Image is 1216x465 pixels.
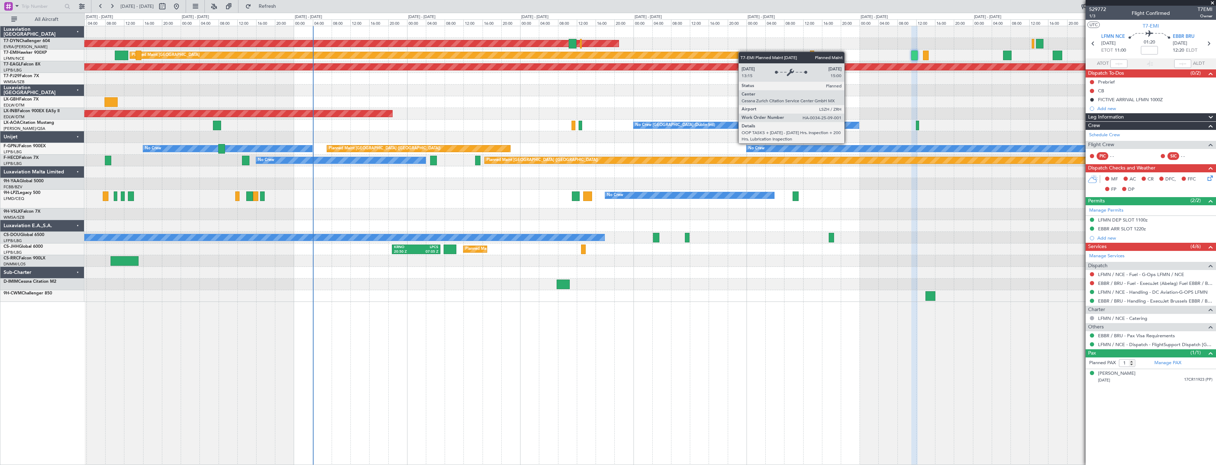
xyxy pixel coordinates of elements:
[4,97,19,102] span: LX-GBH
[408,14,435,20] div: [DATE] - [DATE]
[4,39,50,43] a: T7-DYNChallenger 604
[1097,60,1109,67] span: ATOT
[1198,13,1212,19] span: Owner
[614,19,633,26] div: 20:00
[332,19,350,26] div: 08:00
[1188,176,1196,183] span: FFC
[4,109,60,113] a: LX-INBFalcon 900EX EASy II
[1098,217,1148,223] div: LFMN DEP SLOT 1100z
[388,19,407,26] div: 20:00
[1089,207,1124,214] a: Manage Permits
[822,19,841,26] div: 16:00
[416,249,438,254] div: 07:05 Z
[1173,47,1184,54] span: 12:20
[1167,152,1179,160] div: SIC
[635,14,662,20] div: [DATE] - [DATE]
[973,19,992,26] div: 00:00
[1098,97,1163,103] div: FICTIVE ARRIVAL LFMN 1000Z
[1101,40,1116,47] span: [DATE]
[350,19,369,26] div: 12:00
[313,19,332,26] div: 04:00
[4,233,20,237] span: CS-DOU
[1088,306,1105,314] span: Charter
[974,14,1001,20] div: [DATE] - [DATE]
[1190,349,1201,356] span: (1/1)
[4,238,22,243] a: LFPB/LBG
[463,19,482,26] div: 12:00
[897,19,916,26] div: 08:00
[486,155,598,166] div: Planned Maint [GEOGRAPHIC_DATA] ([GEOGRAPHIC_DATA])
[394,249,416,254] div: 20:50 Z
[916,19,935,26] div: 12:00
[295,14,322,20] div: [DATE] - [DATE]
[1089,253,1125,260] a: Manage Services
[4,179,19,183] span: 9H-YAA
[237,19,256,26] div: 12:00
[577,19,596,26] div: 12:00
[4,126,45,131] a: [PERSON_NAME]/QSA
[1098,226,1146,232] div: EBBR ARR SLOT 1220z
[4,256,19,260] span: CS-RRC
[652,19,671,26] div: 04:00
[242,1,285,12] button: Refresh
[1098,315,1147,321] a: LFMN / NCE - Catering
[1190,243,1201,250] span: (4/6)
[329,143,440,154] div: Planned Maint [GEOGRAPHIC_DATA] ([GEOGRAPHIC_DATA])
[1088,243,1107,251] span: Services
[1098,298,1212,304] a: EBBR / BRU - Handling - ExecuJet Brussels EBBR / BRU
[416,245,438,250] div: LPCS
[1111,186,1116,193] span: FP
[1097,235,1212,241] div: Add new
[1088,262,1108,270] span: Dispatch
[4,256,45,260] a: CS-RRCFalcon 900LX
[369,19,388,26] div: 16:00
[501,19,520,26] div: 20:00
[1193,60,1205,67] span: ALDT
[4,79,24,85] a: WMSA/SZB
[294,19,313,26] div: 00:00
[748,14,775,20] div: [DATE] - [DATE]
[1098,271,1184,277] a: LFMN / NCE - Fuel - G-Ops LFMN / NCE
[841,19,860,26] div: 20:00
[4,103,24,108] a: EDLW/DTM
[483,19,501,26] div: 16:00
[748,143,765,154] div: No Crew
[607,190,623,201] div: No Crew
[4,209,21,214] span: 9H-VSLK
[145,143,161,154] div: No Crew
[4,161,22,166] a: LFPB/LBG
[162,19,181,26] div: 20:00
[4,51,17,55] span: T7-EMI
[1101,47,1113,54] span: ETOT
[1098,378,1110,383] span: [DATE]
[4,51,47,55] a: T7-EMIHawker 900XP
[1088,122,1100,130] span: Crew
[747,19,765,26] div: 00:00
[4,191,40,195] a: 9H-LPZLegacy 500
[1115,47,1126,54] span: 11:00
[394,245,416,250] div: KRNO
[1097,152,1108,160] div: PIC
[4,191,18,195] span: 9H-LPZ
[4,114,24,120] a: EDLW/DTM
[728,19,747,26] div: 20:00
[520,19,539,26] div: 00:00
[671,19,690,26] div: 08:00
[1010,19,1029,26] div: 08:00
[22,1,62,12] input: Trip Number
[709,19,727,26] div: 16:00
[4,156,19,160] span: F-HECD
[596,19,614,26] div: 16:00
[1111,176,1118,183] span: MF
[8,14,77,25] button: All Aircraft
[1088,164,1155,172] span: Dispatch Checks and Weather
[4,209,40,214] a: 9H-VSLKFalcon 7X
[181,19,199,26] div: 00:00
[1198,6,1212,13] span: T7EMI
[124,19,143,26] div: 12:00
[1067,19,1086,26] div: 20:00
[1098,333,1175,339] a: EBBR / BRU - Pax Visa Requirements
[275,19,294,26] div: 20:00
[1098,280,1212,286] a: EBBR / BRU - Fuel - ExecuJet (Abelag) Fuel EBBR / BRU
[407,19,426,26] div: 00:00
